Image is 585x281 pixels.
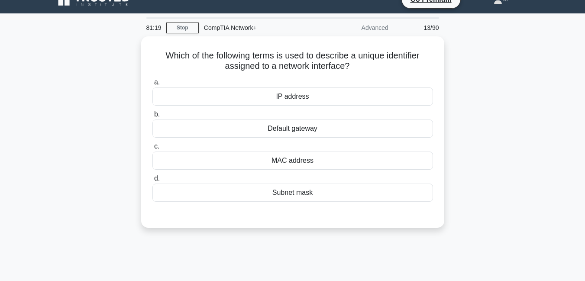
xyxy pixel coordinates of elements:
div: IP address [152,87,433,106]
h5: Which of the following terms is used to describe a unique identifier assigned to a network interf... [152,50,434,72]
span: d. [154,174,160,182]
div: Default gateway [152,120,433,138]
div: Subnet mask [152,184,433,202]
div: MAC address [152,152,433,170]
span: b. [154,110,160,118]
span: c. [154,142,159,150]
div: CompTIA Network+ [199,19,318,36]
div: 13/90 [394,19,444,36]
a: Stop [166,23,199,33]
div: Advanced [318,19,394,36]
div: 81:19 [141,19,166,36]
span: a. [154,78,160,86]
